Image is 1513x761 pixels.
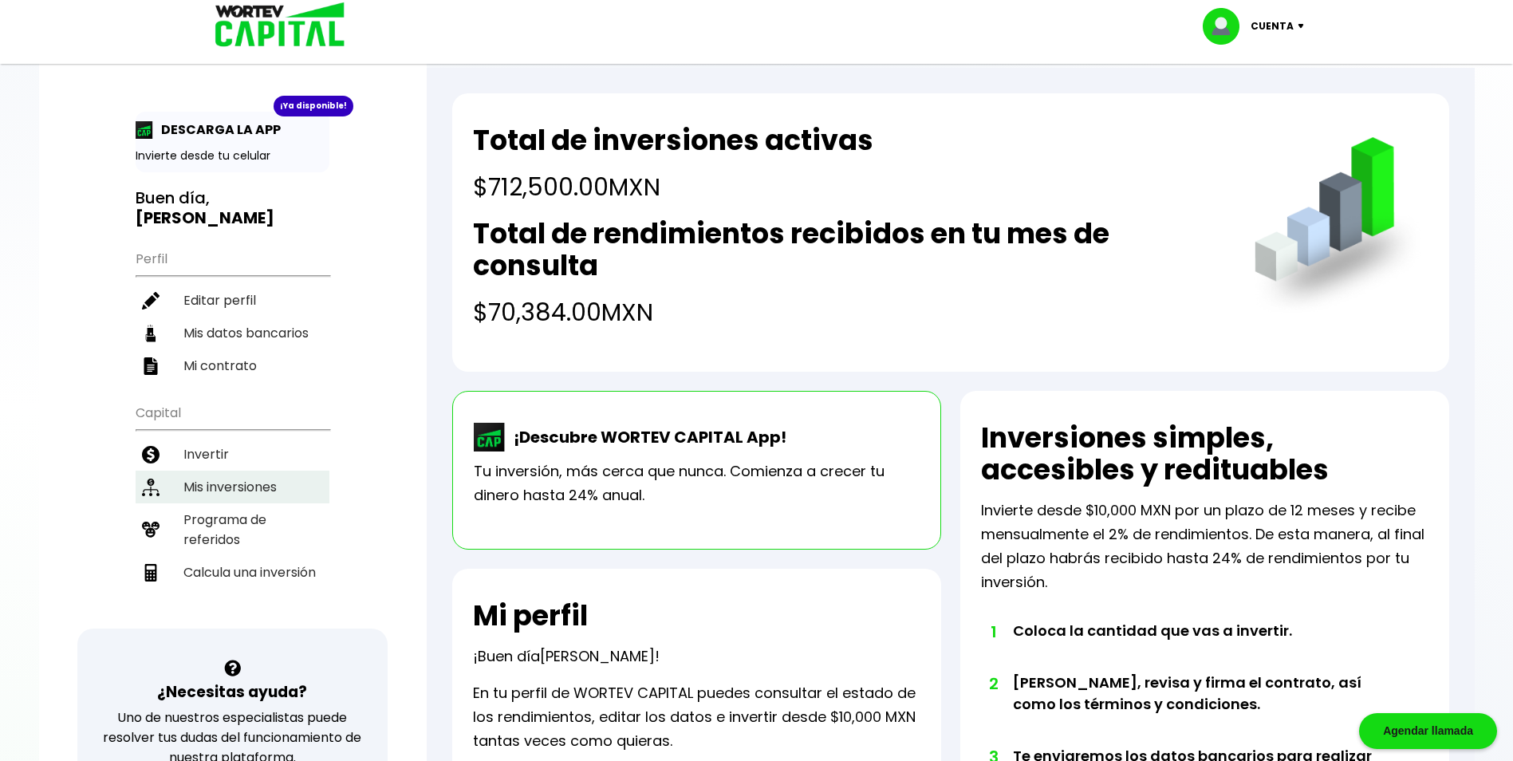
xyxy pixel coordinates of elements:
h4: $712,500.00 MXN [473,169,873,205]
h3: Buen día, [136,188,329,228]
img: editar-icon.952d3147.svg [142,292,160,310]
img: wortev-capital-app-icon [474,423,506,451]
h2: Mi perfil [473,600,588,632]
img: app-icon [136,121,153,139]
img: recomiendanos-icon.9b8e9327.svg [142,521,160,538]
a: Calcula una inversión [136,556,329,589]
p: DESCARGA LA APP [153,120,281,140]
p: Invierte desde tu celular [136,148,329,164]
b: [PERSON_NAME] [136,207,274,229]
p: Cuenta [1251,14,1294,38]
a: Mi contrato [136,349,329,382]
h4: $70,384.00 MXN [473,294,1222,330]
img: profile-image [1203,8,1251,45]
img: icon-down [1294,24,1315,29]
img: grafica.516fef24.png [1247,137,1428,318]
span: 1 [989,620,997,644]
h2: Total de inversiones activas [473,124,873,156]
img: inversiones-icon.6695dc30.svg [142,479,160,496]
a: Mis datos bancarios [136,317,329,349]
img: invertir-icon.b3b967d7.svg [142,446,160,463]
li: Coloca la cantidad que vas a invertir. [1013,620,1384,672]
div: ¡Ya disponible! [274,96,353,116]
div: Agendar llamada [1359,713,1497,749]
img: datos-icon.10cf9172.svg [142,325,160,342]
h2: Inversiones simples, accesibles y redituables [981,422,1428,486]
span: [PERSON_NAME] [540,646,655,666]
ul: Capital [136,395,329,629]
p: ¡Descubre WORTEV CAPITAL App! [506,425,786,449]
a: Invertir [136,438,329,471]
img: calculadora-icon.17d418c4.svg [142,564,160,582]
img: contrato-icon.f2db500c.svg [142,357,160,375]
span: 2 [989,672,997,696]
p: En tu perfil de WORTEV CAPITAL puedes consultar el estado de los rendimientos, editar los datos e... [473,681,920,753]
p: Tu inversión, más cerca que nunca. Comienza a crecer tu dinero hasta 24% anual. [474,459,920,507]
h2: Total de rendimientos recibidos en tu mes de consulta [473,218,1222,282]
p: Invierte desde $10,000 MXN por un plazo de 12 meses y recibe mensualmente el 2% de rendimientos. ... [981,499,1428,594]
a: Mis inversiones [136,471,329,503]
h3: ¿Necesitas ayuda? [157,680,307,704]
p: ¡Buen día ! [473,645,660,668]
li: [PERSON_NAME], revisa y firma el contrato, así como los términos y condiciones. [1013,672,1384,745]
a: Editar perfil [136,284,329,317]
a: Programa de referidos [136,503,329,556]
ul: Perfil [136,241,329,382]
